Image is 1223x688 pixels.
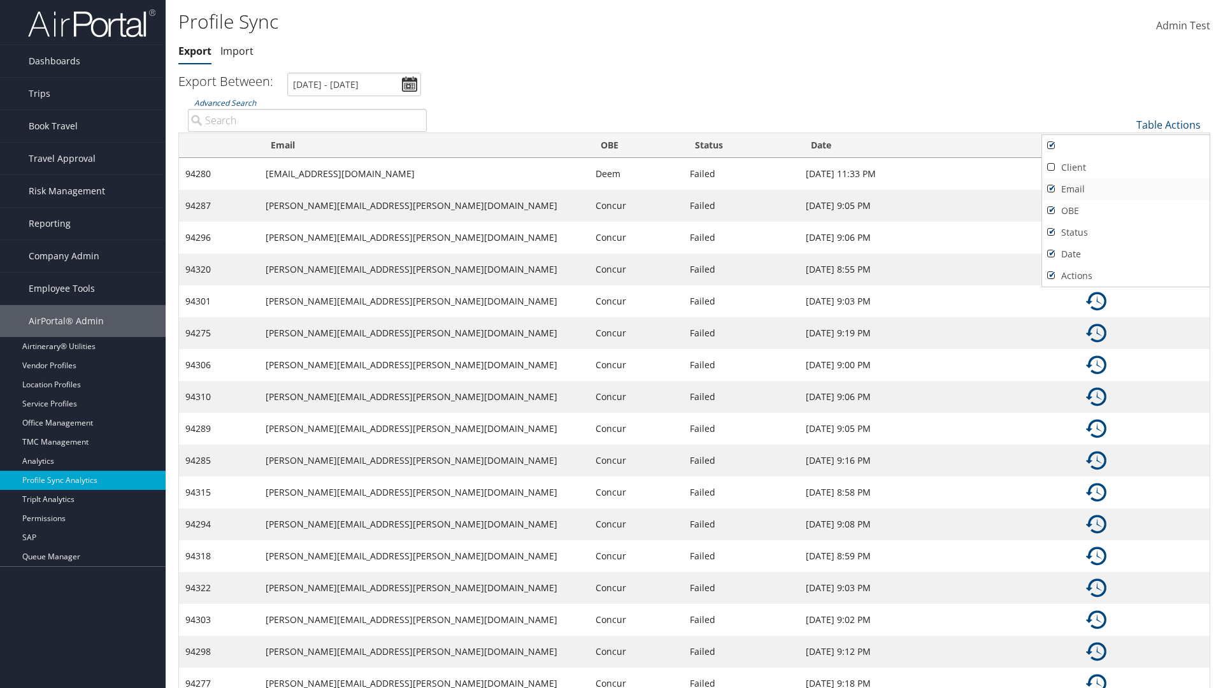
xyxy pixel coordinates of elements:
[1042,200,1210,222] a: OBE
[1042,265,1210,287] a: Actions
[29,78,50,110] span: Trips
[28,8,155,38] img: airportal-logo.png
[29,208,71,240] span: Reporting
[1042,243,1210,265] a: Date
[29,240,99,272] span: Company Admin
[29,110,78,142] span: Book Travel
[29,273,95,305] span: Employee Tools
[29,143,96,175] span: Travel Approval
[29,305,104,337] span: AirPortal® Admin
[29,175,105,207] span: Risk Management
[1042,222,1210,243] a: Status
[1042,178,1210,200] a: Email
[1042,157,1210,178] a: Client
[29,45,80,77] span: Dashboards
